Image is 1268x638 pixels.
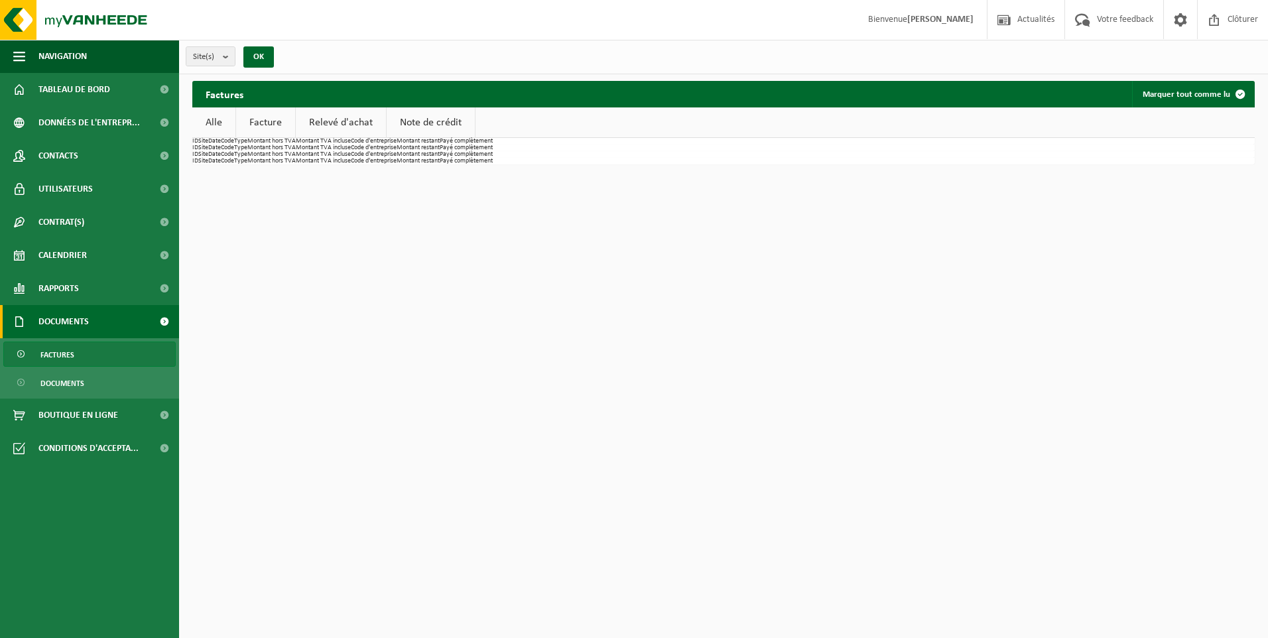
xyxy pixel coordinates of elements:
[38,272,79,305] span: Rapports
[192,158,198,164] th: ID
[351,138,397,145] th: Code d'entreprise
[296,151,351,158] th: Montant TVA incluse
[397,145,440,151] th: Montant restant
[38,106,140,139] span: Données de l'entrepr...
[1132,81,1253,107] button: Marquer tout comme lu
[198,158,208,164] th: Site
[440,145,493,151] th: Payé complètement
[38,305,89,338] span: Documents
[193,47,218,67] span: Site(s)
[40,342,74,367] span: Factures
[38,73,110,106] span: Tableau de bord
[192,81,257,107] h2: Factures
[192,151,198,158] th: ID
[3,342,176,367] a: Factures
[38,432,139,465] span: Conditions d'accepta...
[247,145,296,151] th: Montant hors TVA
[208,145,221,151] th: Date
[296,107,386,138] a: Relevé d'achat
[186,46,235,66] button: Site(s)
[247,158,296,164] th: Montant hors TVA
[351,145,397,151] th: Code d'entreprise
[247,151,296,158] th: Montant hors TVA
[38,139,78,172] span: Contacts
[192,138,198,145] th: ID
[221,151,234,158] th: Code
[296,138,351,145] th: Montant TVA incluse
[234,158,247,164] th: Type
[236,107,295,138] a: Facture
[440,138,493,145] th: Payé complètement
[38,172,93,206] span: Utilisateurs
[234,145,247,151] th: Type
[234,138,247,145] th: Type
[3,370,176,395] a: Documents
[397,151,440,158] th: Montant restant
[38,239,87,272] span: Calendrier
[387,107,475,138] a: Note de crédit
[38,206,84,239] span: Contrat(s)
[40,371,84,396] span: Documents
[351,151,397,158] th: Code d'entreprise
[351,158,397,164] th: Code d'entreprise
[907,15,974,25] strong: [PERSON_NAME]
[296,158,351,164] th: Montant TVA incluse
[208,151,221,158] th: Date
[221,138,234,145] th: Code
[397,158,440,164] th: Montant restant
[234,151,247,158] th: Type
[38,40,87,73] span: Navigation
[247,138,296,145] th: Montant hors TVA
[221,158,234,164] th: Code
[198,138,208,145] th: Site
[38,399,118,432] span: Boutique en ligne
[243,46,274,68] button: OK
[208,158,221,164] th: Date
[198,151,208,158] th: Site
[221,145,234,151] th: Code
[198,145,208,151] th: Site
[440,158,493,164] th: Payé complètement
[208,138,221,145] th: Date
[192,145,198,151] th: ID
[440,151,493,158] th: Payé complètement
[192,107,235,138] a: Alle
[296,145,351,151] th: Montant TVA incluse
[397,138,440,145] th: Montant restant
